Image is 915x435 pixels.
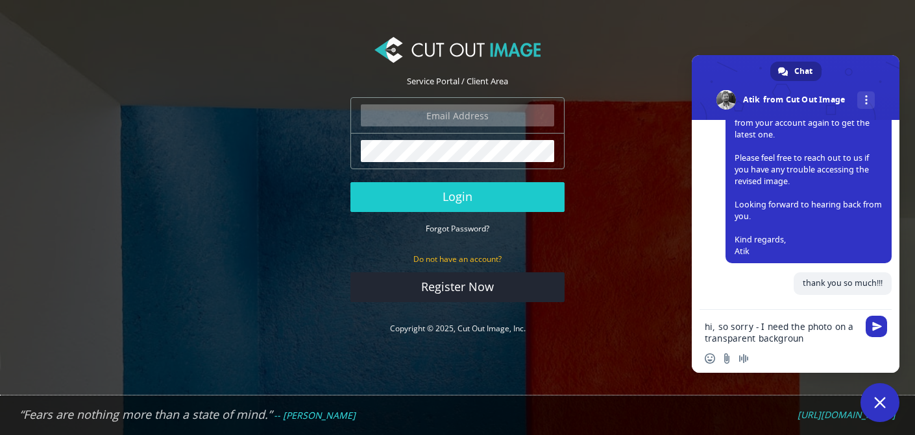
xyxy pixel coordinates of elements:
[735,71,882,257] span: Hi [PERSON_NAME], We have fixed the photo. Please download the corrected image from your account ...
[407,75,508,87] span: Service Portal / Client Area
[794,62,812,81] span: Chat
[722,353,732,364] span: Send a file
[866,316,887,337] span: Send
[374,37,541,63] img: Cut Out Image
[857,91,875,109] div: More channels
[860,383,899,422] div: Close chat
[390,323,526,334] a: Copyright © 2025, Cut Out Image, Inc.
[19,406,272,422] em: “Fears are nothing more than a state of mind.”
[770,62,822,81] div: Chat
[426,223,489,234] small: Forgot Password?
[350,272,565,302] a: Register Now
[361,104,554,126] input: Email Address
[274,409,356,421] em: -- [PERSON_NAME]
[413,253,502,265] small: Do not have an account?
[705,321,858,344] textarea: Compose your message...
[738,353,749,364] span: Audio message
[426,222,489,234] a: Forgot Password?
[350,182,565,212] button: Login
[798,409,896,421] a: [URL][DOMAIN_NAME]
[705,353,715,364] span: Insert an emoji
[803,277,883,288] span: thank you so much!!!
